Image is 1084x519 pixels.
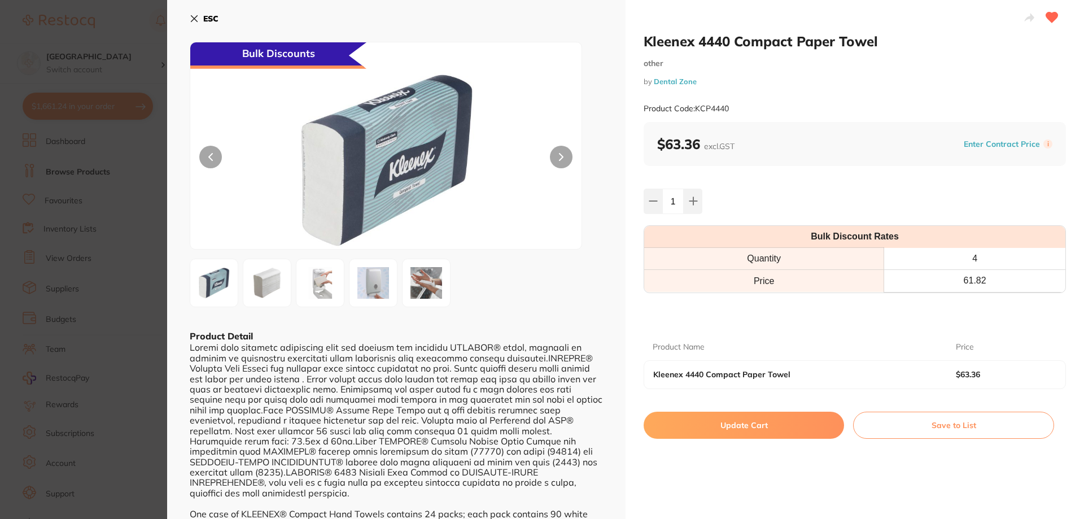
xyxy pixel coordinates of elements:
[644,104,729,114] small: Product Code: KCP4440
[654,77,697,86] a: Dental Zone
[644,77,1066,86] small: by
[956,342,974,353] p: Price
[956,370,1047,379] b: $63.36
[653,370,925,379] b: Kleenex 4440 Compact Paper Towel
[300,263,340,303] img: MDhfbS5qcGc
[203,14,218,24] b: ESC
[960,139,1043,150] button: Enter Contract Price
[704,141,735,151] span: excl. GST
[884,248,1065,270] th: 4
[269,71,504,249] img: MTBfbS5qcGc
[644,226,1065,248] th: Bulk Discount Rates
[353,263,394,303] img: MDZfbS5qcGc
[247,263,287,303] img: MDRfbS5qcGc
[644,248,884,270] th: Quantity
[657,136,735,152] b: $63.36
[190,42,366,69] div: Bulk Discounts
[644,33,1066,50] h2: Kleenex 4440 Compact Paper Towel
[190,9,218,28] button: ESC
[190,330,253,342] b: Product Detail
[653,342,705,353] p: Product Name
[853,412,1054,439] button: Save to List
[884,270,1065,292] th: 61.82
[644,270,884,292] td: Price
[1043,139,1052,149] label: i
[644,59,1066,68] small: other
[194,263,234,303] img: MTBfbS5qcGc
[644,412,844,439] button: Update Cart
[406,263,447,303] img: MDNfbS5qcGc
